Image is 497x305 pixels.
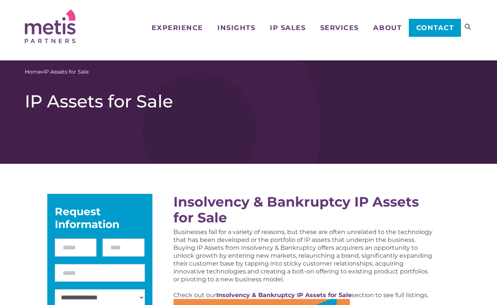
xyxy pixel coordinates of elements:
[217,24,255,31] span: Insights
[216,291,352,299] a: Insolvency & Bankruptcy IP Assets for Sale
[152,24,203,31] span: Experience
[55,205,145,231] div: Request Information
[173,193,419,226] a: Insolvency & Bankruptcy IP Assets for Sale
[270,24,306,31] span: IP Sales
[44,68,89,76] span: IP Assets for Sale
[25,9,75,43] img: Metis Partners
[320,24,359,31] span: Services
[173,291,435,299] p: Check out our section to see full listings.
[25,68,89,76] span: »
[25,68,41,76] a: Home
[409,19,461,37] a: Contact
[25,91,472,112] h1: IP Assets for Sale
[173,228,435,283] p: Businesses fail for a variety of reasons, but these are often unrelated to the technology that ha...
[373,24,402,31] span: About
[416,24,454,31] span: Contact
